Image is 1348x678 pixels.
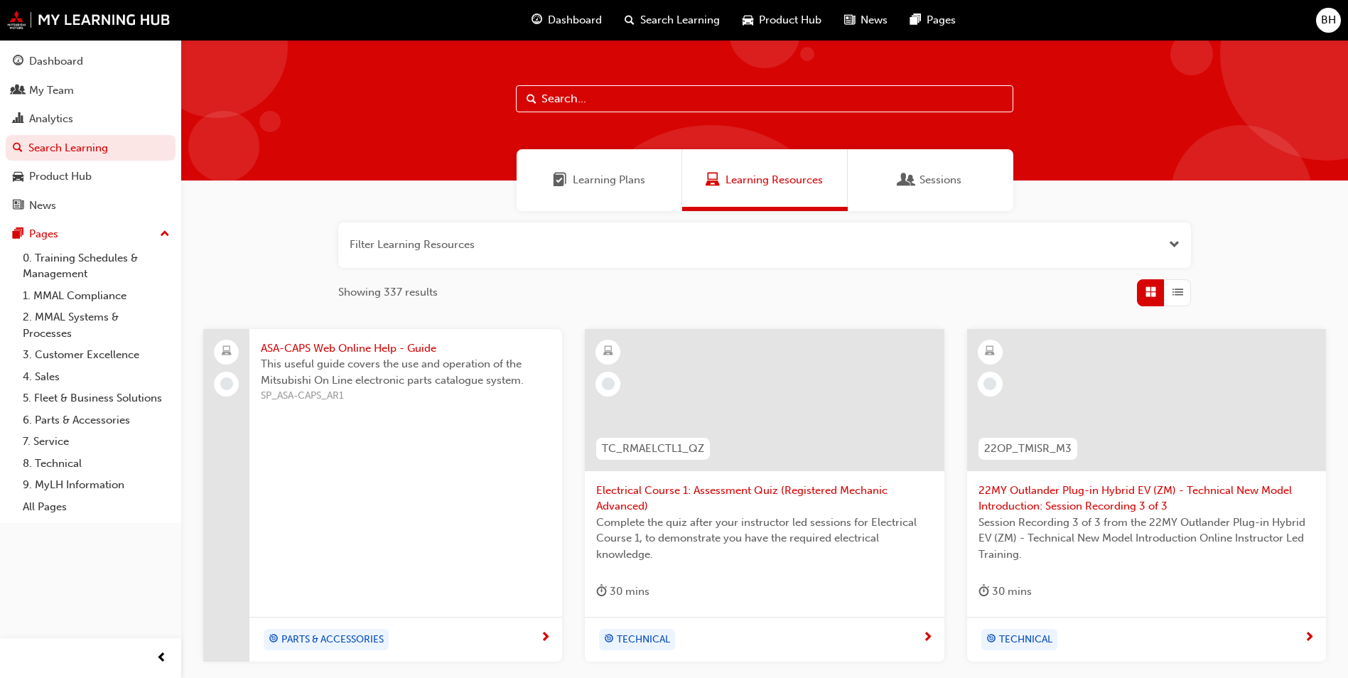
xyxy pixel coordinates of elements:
span: duration-icon [978,583,989,601]
span: chart-icon [13,113,23,126]
div: Analytics [29,111,73,127]
input: Search... [516,85,1013,112]
span: pages-icon [910,11,921,29]
button: Pages [6,221,176,247]
span: This useful guide covers the use and operation of the Mitsubishi On Line electronic parts catalog... [261,356,551,388]
a: 8. Technical [17,453,176,475]
span: Complete the quiz after your instructor led sessions for Electrical Course 1, to demonstrate you ... [596,515,932,563]
a: 6. Parts & Accessories [17,409,176,431]
a: 5. Fleet & Business Solutions [17,387,176,409]
span: next-icon [922,632,933,645]
span: learningResourceType_ELEARNING-icon [985,343,995,361]
span: Session Recording 3 of 3 from the 22MY Outlander Plug-in Hybrid EV (ZM) - Technical New Model Int... [978,515,1315,563]
span: learningRecordVerb_NONE-icon [983,377,996,390]
span: Learning Plans [553,172,567,188]
span: guage-icon [13,55,23,68]
div: 30 mins [596,583,649,601]
span: news-icon [13,200,23,212]
span: duration-icon [596,583,607,601]
span: 22MY Outlander Plug-in Hybrid EV (ZM) - Technical New Model Introduction: Session Recording 3 of 3 [978,483,1315,515]
span: search-icon [13,142,23,155]
a: 0. Training Schedules & Management [17,247,176,285]
a: News [6,193,176,219]
div: 30 mins [978,583,1032,601]
span: search-icon [625,11,635,29]
div: My Team [29,82,74,99]
span: pages-icon [13,228,23,241]
div: Product Hub [29,168,92,185]
span: Sessions [920,172,961,188]
span: Search [527,91,536,107]
span: prev-icon [156,650,167,667]
span: 22OP_TMISR_M3 [984,441,1072,457]
a: 3. Customer Excellence [17,344,176,366]
a: 22OP_TMISR_M322MY Outlander Plug-in Hybrid EV (ZM) - Technical New Model Introduction: Session Re... [967,329,1326,662]
a: All Pages [17,496,176,518]
span: Learning Plans [573,172,645,188]
a: 4. Sales [17,366,176,388]
span: learningResourceType_ELEARNING-icon [603,343,613,361]
span: List [1172,284,1183,301]
a: Learning ResourcesLearning Resources [682,149,848,211]
a: search-iconSearch Learning [613,6,731,35]
span: people-icon [13,85,23,97]
a: car-iconProduct Hub [731,6,833,35]
button: DashboardMy TeamAnalyticsSearch LearningProduct HubNews [6,45,176,221]
span: Electrical Course 1: Assessment Quiz (Registered Mechanic Advanced) [596,483,932,515]
span: next-icon [1304,632,1315,645]
a: ASA-CAPS Web Online Help - GuideThis useful guide covers the use and operation of the Mitsubishi ... [203,329,562,662]
a: SessionsSessions [848,149,1013,211]
span: Grid [1145,284,1156,301]
a: Product Hub [6,163,176,190]
a: 7. Service [17,431,176,453]
span: learningRecordVerb_NONE-icon [602,377,615,390]
span: guage-icon [532,11,542,29]
span: SP_ASA-CAPS_AR1 [261,388,551,404]
span: TC_RMAELCTL1_QZ [602,441,704,457]
a: news-iconNews [833,6,899,35]
span: ASA-CAPS Web Online Help - Guide [261,340,551,357]
a: 1. MMAL Compliance [17,285,176,307]
a: Analytics [6,106,176,132]
div: Pages [29,226,58,242]
span: car-icon [743,11,753,29]
span: Learning Resources [726,172,823,188]
button: Open the filter [1169,237,1180,253]
span: Sessions [900,172,914,188]
a: guage-iconDashboard [520,6,613,35]
a: Learning PlansLearning Plans [517,149,682,211]
a: 9. MyLH Information [17,474,176,496]
a: TC_RMAELCTL1_QZElectrical Course 1: Assessment Quiz (Registered Mechanic Advanced)Complete the qu... [585,329,944,662]
span: Learning Resources [706,172,720,188]
span: PARTS & ACCESSORIES [281,632,384,648]
span: Dashboard [548,12,602,28]
div: News [29,198,56,214]
span: BH [1321,12,1336,28]
span: car-icon [13,171,23,183]
a: Search Learning [6,135,176,161]
span: news-icon [844,11,855,29]
span: learningRecordVerb_NONE-icon [220,377,233,390]
span: next-icon [540,632,551,645]
a: My Team [6,77,176,104]
a: Dashboard [6,48,176,75]
span: target-icon [986,630,996,649]
span: target-icon [269,630,279,649]
a: 2. MMAL Systems & Processes [17,306,176,344]
span: up-icon [160,225,170,244]
span: TECHNICAL [999,632,1052,648]
img: mmal [7,11,171,29]
span: laptop-icon [222,343,232,361]
span: Pages [927,12,956,28]
span: News [861,12,888,28]
span: target-icon [604,630,614,649]
span: TECHNICAL [617,632,670,648]
button: BH [1316,8,1341,33]
a: pages-iconPages [899,6,967,35]
span: Search Learning [640,12,720,28]
div: Dashboard [29,53,83,70]
span: Showing 337 results [338,284,438,301]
